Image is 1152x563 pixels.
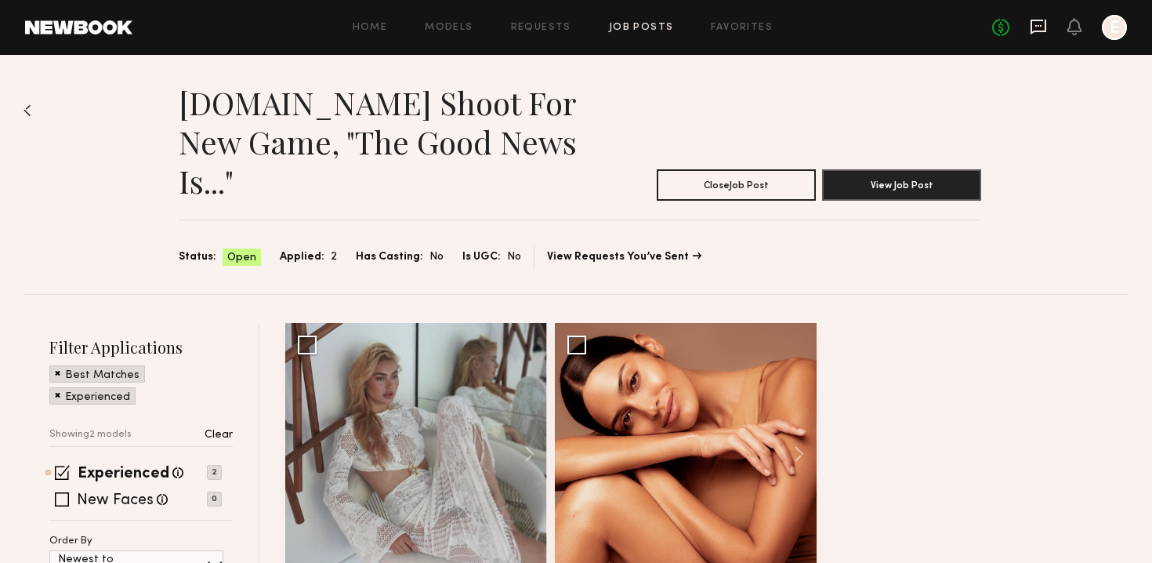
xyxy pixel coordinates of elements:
span: No [429,249,444,266]
h1: [DOMAIN_NAME] Shoot for new game, "The Good News Is..." [179,83,580,201]
a: View Requests You’ve Sent [547,252,701,263]
span: Status: [179,249,216,266]
button: CloseJob Post [657,169,816,201]
label: Experienced [78,467,169,482]
a: Favorites [711,23,773,33]
p: Clear [205,430,233,441]
p: Experienced [65,392,130,403]
span: Is UGC: [462,249,501,266]
a: Requests [511,23,571,33]
img: Back to previous page [24,104,31,117]
a: Home [353,23,388,33]
a: Models [425,23,473,33]
span: Has Casting: [356,249,423,266]
span: No [507,249,521,266]
p: 0 [207,492,222,507]
p: Showing 2 models [49,430,132,440]
span: 2 [331,249,337,266]
p: Order By [49,536,92,547]
p: 2 [207,465,222,480]
label: New Faces [77,493,154,509]
h2: Filter Applications [49,336,233,358]
span: Applied: [280,249,324,266]
a: E [1102,15,1127,40]
a: Job Posts [609,23,674,33]
button: View Job Post [822,169,981,201]
span: Open [227,250,256,266]
p: Best Matches [65,370,139,381]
